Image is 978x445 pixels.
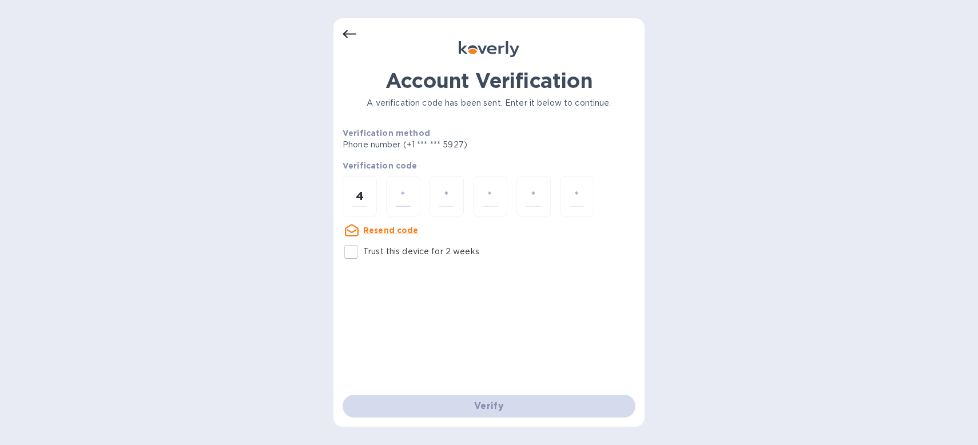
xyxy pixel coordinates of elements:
[363,226,419,235] u: Resend code
[343,97,635,109] p: A verification code has been sent. Enter it below to continue.
[343,69,635,93] h1: Account Verification
[343,160,635,171] p: Verification code
[363,246,479,258] p: Trust this device for 2 weeks
[343,139,555,151] p: Phone number (+1 *** *** 5927)
[343,129,430,138] b: Verification method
